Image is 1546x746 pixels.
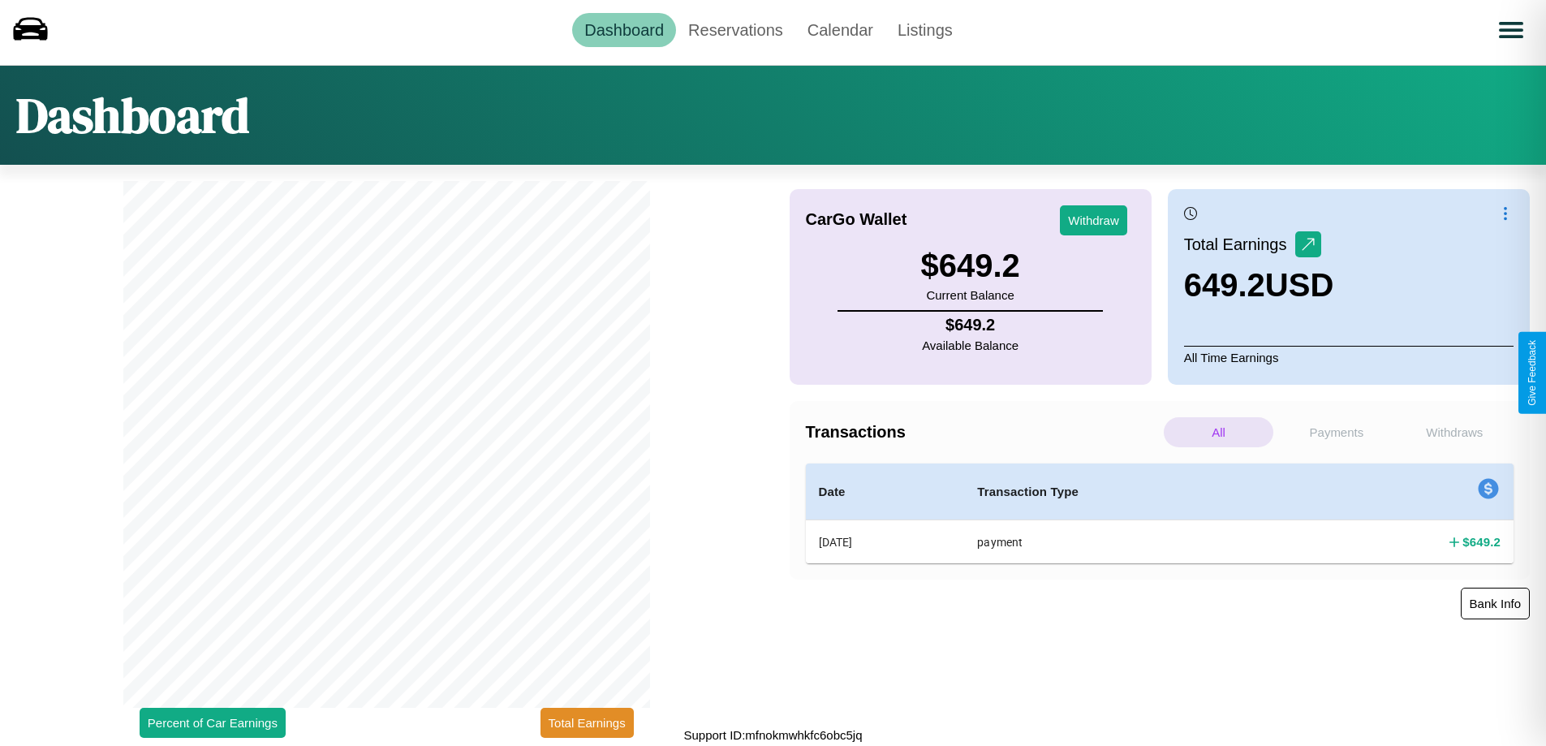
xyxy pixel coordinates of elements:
button: Total Earnings [540,708,634,738]
h4: Transaction Type [977,482,1288,502]
h4: Transactions [806,423,1160,442]
div: Give Feedback [1527,340,1538,406]
button: Withdraw [1060,205,1127,235]
p: All Time Earnings [1184,346,1514,369]
h4: $ 649.2 [922,316,1018,334]
p: All [1164,417,1273,447]
h4: Date [819,482,952,502]
table: simple table [806,464,1514,563]
h3: 649.2 USD [1184,267,1334,304]
p: Withdraws [1400,417,1509,447]
h4: CarGo Wallet [806,210,907,229]
p: Available Balance [922,334,1018,356]
a: Calendar [795,13,885,47]
button: Open menu [1488,7,1534,53]
a: Listings [885,13,965,47]
a: Reservations [676,13,795,47]
p: Support ID: mfnokmwhkfc6obc5jq [683,724,862,746]
button: Percent of Car Earnings [140,708,286,738]
th: [DATE] [806,520,965,564]
h1: Dashboard [16,82,249,149]
p: Payments [1281,417,1391,447]
h4: $ 649.2 [1462,533,1501,550]
p: Total Earnings [1184,230,1295,259]
h3: $ 649.2 [920,248,1019,284]
th: payment [964,520,1301,564]
button: Bank Info [1461,588,1530,619]
p: Current Balance [920,284,1019,306]
a: Dashboard [572,13,676,47]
